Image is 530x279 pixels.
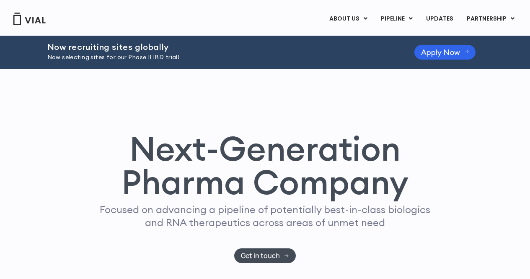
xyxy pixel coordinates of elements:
[323,12,374,26] a: ABOUT USMenu Toggle
[96,203,434,229] p: Focused on advancing a pipeline of potentially best-in-class biologics and RNA therapeutics acros...
[374,12,419,26] a: PIPELINEMenu Toggle
[47,42,393,52] h2: Now recruiting sites globally
[241,253,280,259] span: Get in touch
[421,49,460,55] span: Apply Now
[13,13,46,25] img: Vial Logo
[234,248,296,263] a: Get in touch
[460,12,521,26] a: PARTNERSHIPMenu Toggle
[47,53,393,62] p: Now selecting sites for our Phase II IBD trial!
[84,132,447,199] h1: Next-Generation Pharma Company
[419,12,460,26] a: UPDATES
[414,45,476,60] a: Apply Now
